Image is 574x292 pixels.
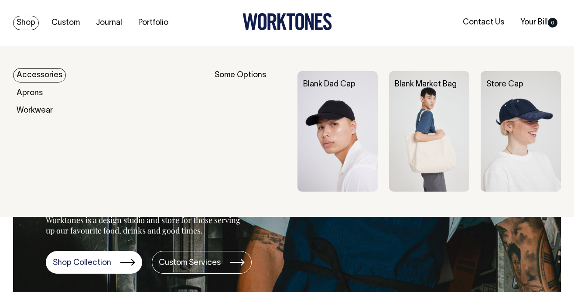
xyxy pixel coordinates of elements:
p: Worktones is a design studio and store for those serving up our favourite food, drinks and good t... [46,215,244,236]
img: Blank Market Bag [389,71,469,192]
img: Blank Dad Cap [297,71,378,192]
a: Portfolio [135,16,172,30]
a: Aprons [13,86,46,100]
img: Store Cap [481,71,561,192]
a: Your Bill0 [517,15,561,30]
a: Custom Services [152,251,252,274]
a: Accessories [13,68,66,82]
span: 0 [548,18,557,27]
a: Shop [13,16,39,30]
a: Blank Market Bag [395,81,457,88]
a: Journal [92,16,126,30]
a: Blank Dad Cap [303,81,355,88]
a: Workwear [13,103,56,118]
a: Store Cap [486,81,523,88]
div: Some Options [215,71,286,192]
a: Custom [48,16,83,30]
a: Shop Collection [46,251,142,274]
a: Contact Us [459,15,508,30]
